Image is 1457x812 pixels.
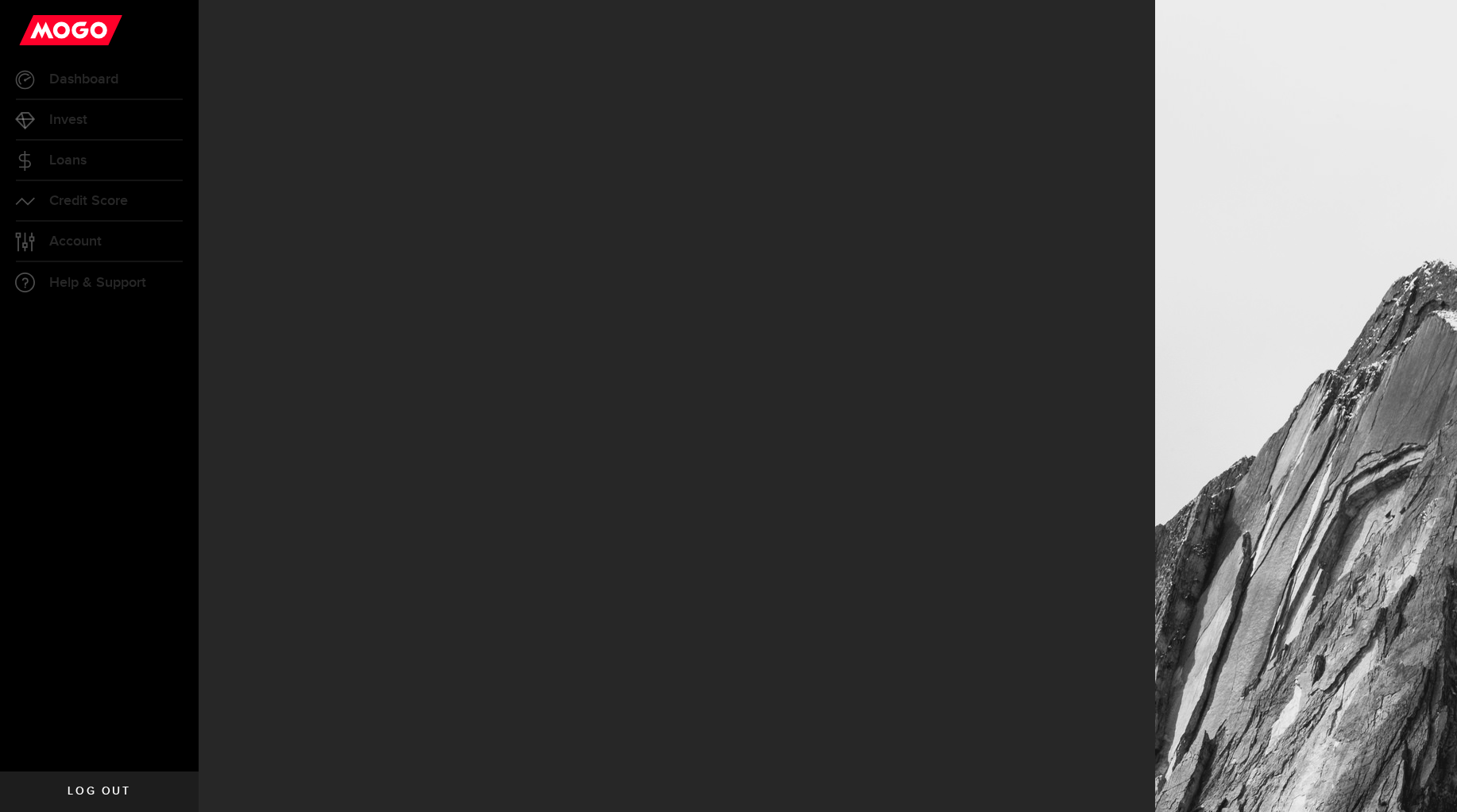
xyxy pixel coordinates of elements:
span: Account [49,234,102,249]
span: Invest [49,113,87,127]
span: Log out [68,786,130,797]
span: Loans [49,153,87,168]
span: Credit Score [49,194,128,208]
span: Dashboard [49,72,118,87]
span: Help & Support [49,276,146,290]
